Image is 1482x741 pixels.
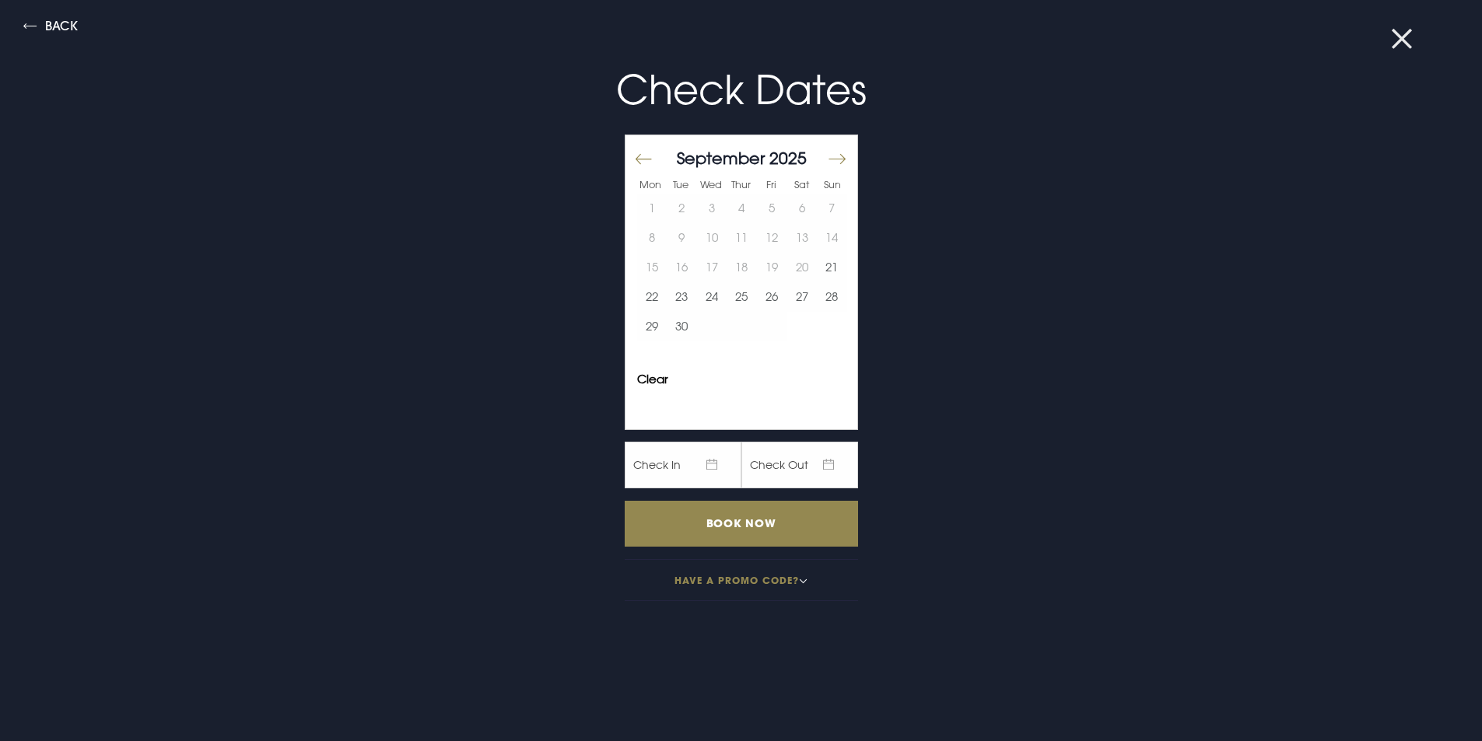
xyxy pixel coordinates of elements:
[637,282,667,312] button: 22
[637,282,667,312] td: Choose Monday, September 22, 2025 as your start date.
[727,282,757,312] button: 25
[757,282,787,312] button: 26
[634,143,653,176] button: Move backward to switch to the previous month.
[827,143,846,176] button: Move forward to switch to the next month.
[727,282,757,312] td: Choose Thursday, September 25, 2025 as your start date.
[625,559,858,601] button: Have a promo code?
[817,282,847,312] td: Choose Sunday, September 28, 2025 as your start date.
[769,148,807,168] span: 2025
[697,282,727,312] button: 24
[637,373,668,385] button: Clear
[741,442,858,488] span: Check Out
[667,282,697,312] button: 23
[637,312,667,341] td: Choose Monday, September 29, 2025 as your start date.
[625,501,858,547] input: Book Now
[667,312,697,341] td: Choose Tuesday, September 30, 2025 as your start date.
[23,19,78,37] button: Back
[637,312,667,341] button: 29
[625,442,741,488] span: Check In
[757,282,787,312] td: Choose Friday, September 26, 2025 as your start date.
[667,312,697,341] button: 30
[697,282,727,312] td: Choose Wednesday, September 24, 2025 as your start date.
[817,253,847,282] button: 21
[787,282,817,312] td: Choose Saturday, September 27, 2025 as your start date.
[817,253,847,282] td: Choose Sunday, September 21, 2025 as your start date.
[667,282,697,312] td: Choose Tuesday, September 23, 2025 as your start date.
[817,282,847,312] button: 28
[677,148,765,168] span: September
[371,60,1112,120] p: Check Dates
[787,282,817,312] button: 27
